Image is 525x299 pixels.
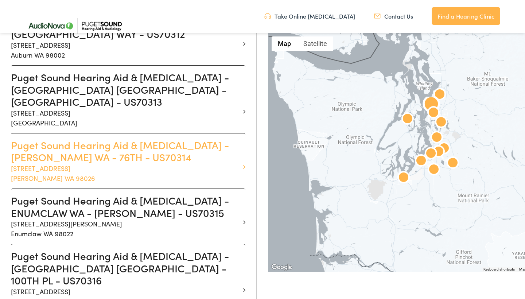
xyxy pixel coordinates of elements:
h3: Puget Sound Hearing Aid & [MEDICAL_DATA] - [GEOGRAPHIC_DATA] [GEOGRAPHIC_DATA] - 100TH PL - US70316 [11,250,240,287]
a: Puget Sound Hearing Aid & [MEDICAL_DATA] - ENUMCLAW WA - [PERSON_NAME] - US70315 [STREET_ADDRESS]... [11,194,240,238]
p: [STREET_ADDRESS] Auburn WA 98002 [11,40,240,60]
h3: Puget Sound Hearing Aid & [MEDICAL_DATA] - ENUMCLAW WA - [PERSON_NAME] - US70315 [11,194,240,219]
a: Puget Sound Hearing Aid & [MEDICAL_DATA] - [PERSON_NAME] WA - 76TH - US70314 [STREET_ADDRESS][PER... [11,139,240,183]
p: [STREET_ADDRESS][PERSON_NAME] Enumclaw WA 98022 [11,219,240,238]
a: Contact Us [374,12,413,20]
img: utility icon [374,12,381,20]
img: utility icon [264,12,271,20]
a: Puget Sound Hearing Aid & [MEDICAL_DATA] - [GEOGRAPHIC_DATA] [GEOGRAPHIC_DATA] - [GEOGRAPHIC_DATA... [11,71,240,128]
h3: Puget Sound Hearing Aid & [MEDICAL_DATA] - [GEOGRAPHIC_DATA] [GEOGRAPHIC_DATA] - [GEOGRAPHIC_DATA... [11,71,240,108]
h3: Puget Sound Hearing Aid & [MEDICAL_DATA] - [PERSON_NAME] WA - 76TH - US70314 [11,139,240,163]
p: [STREET_ADDRESS] [GEOGRAPHIC_DATA] [11,108,240,128]
a: Find a Hearing Clinic [432,7,500,25]
a: Take Online [MEDICAL_DATA] [264,12,355,20]
p: [STREET_ADDRESS] [PERSON_NAME] WA 98026 [11,163,240,183]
